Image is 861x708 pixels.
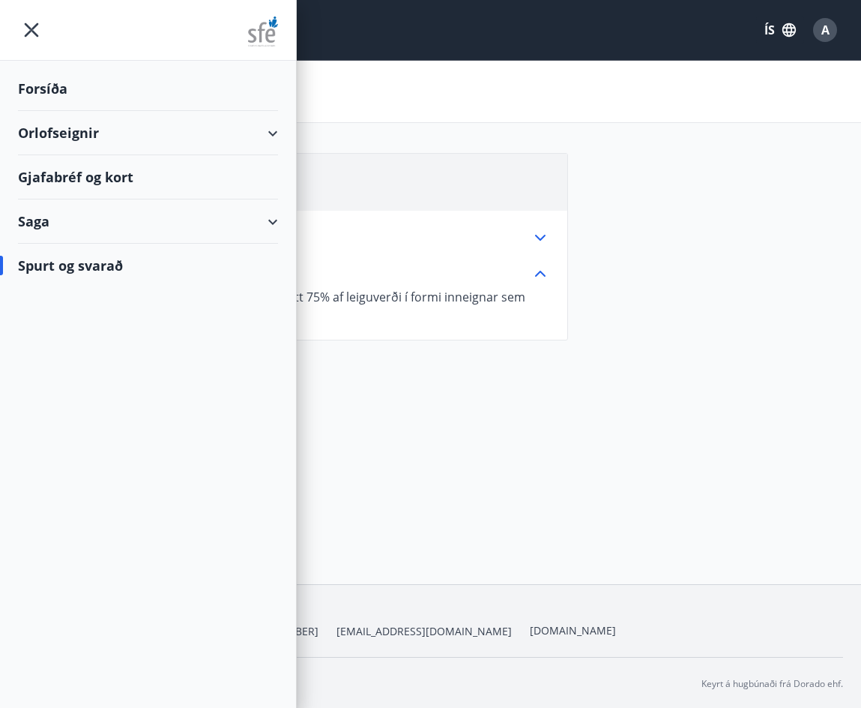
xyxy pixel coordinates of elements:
button: menu [18,16,45,43]
img: union_logo [248,16,278,46]
a: [DOMAIN_NAME] [530,623,616,637]
span: A [821,22,830,38]
button: A [807,12,843,48]
div: Spurt og svarað [18,244,278,287]
span: [EMAIL_ADDRESS][DOMAIN_NAME] [336,624,512,639]
p: Keyrt á hugbúnaði frá Dorado ehf. [701,677,843,691]
div: Gjafabréf og kort [18,155,278,199]
div: Orlofseignir [18,111,278,155]
div: Forsíða [18,67,278,111]
button: ÍS [756,16,804,43]
div: Saga [18,199,278,244]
